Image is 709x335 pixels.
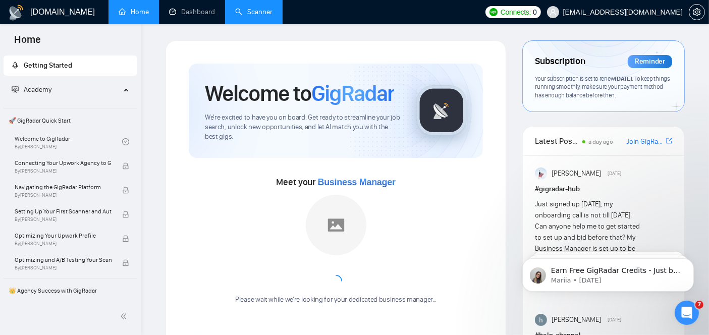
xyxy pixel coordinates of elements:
span: Home [6,32,49,53]
span: Getting Started [24,61,72,70]
a: setting [689,8,705,16]
span: setting [689,8,704,16]
span: check-circle [122,138,129,145]
div: Reminder [628,55,672,68]
span: Academy [12,85,51,94]
span: Academy [24,85,51,94]
span: By [PERSON_NAME] [15,216,112,222]
span: lock [122,162,129,170]
img: logo [8,5,24,21]
iframe: Intercom notifications message [507,237,709,308]
span: [PERSON_NAME] [552,168,601,179]
span: Connecting Your Upwork Agency to GigRadar [15,158,112,168]
span: fund-projection-screen [12,86,19,93]
span: double-left [120,311,130,321]
span: By [PERSON_NAME] [15,241,112,247]
span: Subscription [535,53,585,70]
img: haider ali [535,314,547,326]
span: We're excited to have you on board. Get ready to streamline your job search, unlock new opportuni... [205,113,400,142]
span: Setting Up Your First Scanner and Auto-Bidder [15,206,112,216]
span: loading [328,273,345,290]
a: homeHome [119,8,149,16]
span: user [550,9,557,16]
span: rocket [12,62,19,69]
img: Anisuzzaman Khan [535,167,547,180]
span: [DATE] [615,75,632,82]
a: Welcome to GigRadarBy[PERSON_NAME] [15,131,122,153]
span: Your subscription is set to renew . To keep things running smoothly, make sure your payment metho... [535,75,670,99]
span: Optimizing Your Upwork Profile [15,231,112,241]
span: Business Manager [318,177,396,187]
span: lock [122,259,129,266]
img: upwork-logo.png [489,8,498,16]
span: By [PERSON_NAME] [15,192,112,198]
span: Latest Posts from the GigRadar Community [535,135,579,147]
span: 7 [695,301,703,309]
span: export [666,137,672,145]
button: setting [689,4,705,20]
span: By [PERSON_NAME] [15,168,112,174]
a: dashboardDashboard [169,8,215,16]
span: [PERSON_NAME] [552,314,601,325]
a: Join GigRadar Slack Community [626,136,664,147]
span: Optimizing and A/B Testing Your Scanner for Better Results [15,255,112,265]
span: 0 [533,7,537,18]
h1: Welcome to [205,80,394,107]
span: Connects: [501,7,531,18]
span: 👑 Agency Success with GigRadar [5,281,136,301]
span: a day ago [588,138,613,145]
span: lock [122,211,129,218]
span: By [PERSON_NAME] [15,265,112,271]
span: Navigating the GigRadar Platform [15,182,112,192]
a: searchScanner [235,8,272,16]
a: export [666,136,672,146]
img: gigradar-logo.png [416,85,467,136]
div: Please wait while we're looking for your dedicated business manager... [229,295,443,305]
span: lock [122,235,129,242]
img: placeholder.png [306,195,366,255]
span: Meet your [277,177,396,188]
span: [DATE] [608,315,621,324]
li: Getting Started [4,55,137,76]
span: lock [122,187,129,194]
span: [DATE] [608,169,621,178]
div: Just signed up [DATE], my onboarding call is not till [DATE]. Can anyone help me to get started t... [535,199,644,265]
span: 🚀 GigRadar Quick Start [5,110,136,131]
span: GigRadar [311,80,394,107]
h1: # gigradar-hub [535,184,672,195]
iframe: Intercom live chat [675,301,699,325]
